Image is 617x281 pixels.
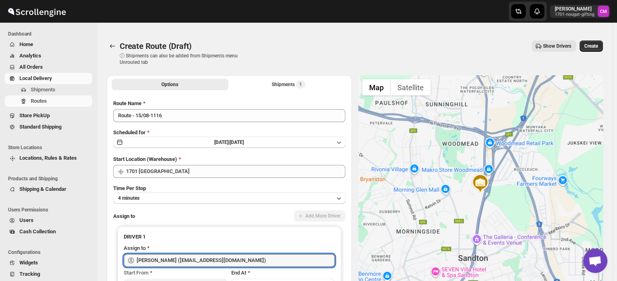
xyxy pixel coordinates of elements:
span: Store PickUp [19,112,50,118]
span: Dashboard [8,31,93,37]
span: Cleo Moyo [598,6,609,17]
span: Users Permissions [8,207,93,213]
a: Open chat [583,249,607,273]
text: CM [600,9,607,14]
button: Users [5,215,92,226]
span: Cash Collection [19,228,56,235]
button: Analytics [5,50,92,61]
span: Shipping & Calendar [19,186,66,192]
button: [DATE]|[DATE] [113,137,345,148]
span: Time Per Stop [113,185,146,191]
button: Routes [5,95,92,107]
input: Eg: Bengaluru Route [113,109,345,122]
span: Scheduled for [113,129,146,135]
span: Analytics [19,53,41,59]
div: End At [231,269,335,277]
span: Home [19,41,33,47]
button: Routes [107,40,118,52]
button: Locations, Rules & Rates [5,152,92,164]
img: ScrollEngine [6,1,67,21]
span: All Orders [19,64,43,70]
div: Assign to [124,244,146,252]
span: Standard Shipping [19,124,61,130]
p: 1701-nougat-gifting [555,12,594,17]
span: Routes [31,98,47,104]
button: Home [5,39,92,50]
span: Local Delivery [19,75,52,81]
button: All Orders [5,61,92,73]
button: Cash Collection [5,226,92,237]
div: Shipments [272,80,305,89]
p: [PERSON_NAME] [555,6,594,12]
span: Show Drivers [543,43,571,49]
button: Shipments [5,84,92,95]
button: Show satellite imagery [391,79,431,95]
span: Create [584,43,598,49]
p: ⓘ Shipments can also be added from Shipments menu Unrouted tab [120,53,247,65]
button: Tracking [5,268,92,280]
button: Show Drivers [532,40,576,52]
span: [DATE] | [214,139,230,145]
span: Shipments [31,87,55,93]
span: [DATE] [230,139,244,145]
span: Configurations [8,249,93,256]
button: Show street map [362,79,391,95]
button: Create [579,40,603,52]
span: 4 minutes [118,195,139,201]
span: Tracking [19,271,40,277]
span: Route Name [113,100,142,106]
button: Shipping & Calendar [5,184,92,195]
span: Create Route (Draft) [120,41,192,51]
button: 4 minutes [113,192,345,204]
span: Products and Shipping [8,175,93,182]
span: Widgets [19,260,38,266]
button: User menu [550,5,610,18]
span: 1 [299,81,302,88]
span: Start Location (Warehouse) [113,156,177,162]
span: Options [161,81,178,88]
span: Locations, Rules & Rates [19,155,77,161]
span: Start From [124,270,148,276]
span: Store Locations [8,144,93,151]
button: All Route Options [112,79,228,90]
input: Search assignee [137,254,335,267]
span: Users [19,217,34,223]
button: Selected Shipments [230,79,347,90]
span: Assign to [113,213,135,219]
button: Widgets [5,257,92,268]
h3: DRIVER 1 [124,233,335,241]
input: Search location [126,165,345,178]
